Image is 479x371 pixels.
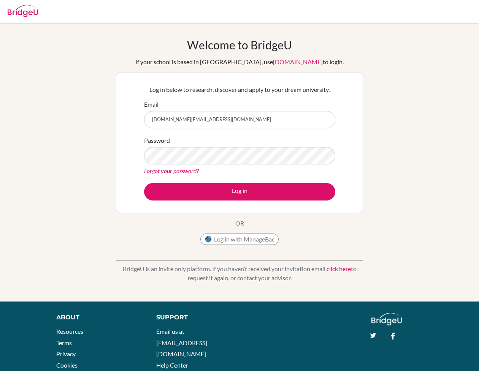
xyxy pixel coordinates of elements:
h1: Welcome to BridgeU [187,38,292,52]
a: Resources [56,328,83,335]
a: Forgot your password? [144,167,199,174]
a: Privacy [56,350,76,357]
a: [DOMAIN_NAME] [273,58,323,65]
p: BridgeU is an invite only platform. If you haven’t received your invitation email, to request it ... [116,264,363,283]
button: Log in [144,183,335,200]
label: Email [144,100,159,109]
button: Log in with ManageBac [200,234,279,245]
a: click here [327,265,351,272]
a: Cookies [56,362,78,369]
p: Log in below to research, discover and apply to your dream university. [144,85,335,94]
img: logo_white@2x-f4f0deed5e89b7ecb1c2cc34c3e3d731f90f0f143d5ea2071677605dd97b5244.png [371,313,402,325]
img: Bridge-U [8,5,38,17]
a: Email us at [EMAIL_ADDRESS][DOMAIN_NAME] [156,328,207,357]
div: If your school is based in [GEOGRAPHIC_DATA], use to login. [135,57,344,66]
a: Terms [56,339,72,346]
p: OR [235,219,244,228]
label: Password [144,136,170,145]
div: Support [156,313,232,322]
div: About [56,313,140,322]
a: Help Center [156,362,188,369]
